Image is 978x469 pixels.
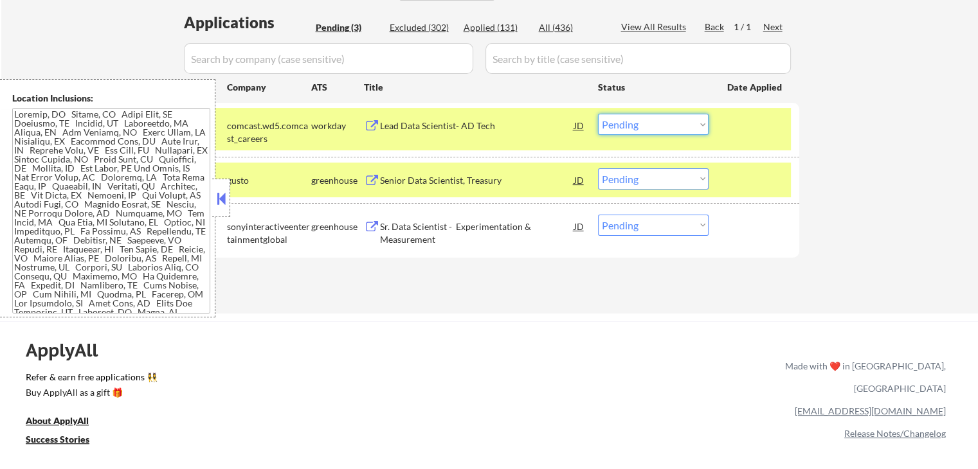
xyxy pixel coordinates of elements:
div: greenhouse [311,174,364,187]
a: Success Stories [26,433,107,449]
div: Status [598,75,709,98]
div: ApplyAll [26,339,113,361]
a: [EMAIL_ADDRESS][DOMAIN_NAME] [795,405,946,416]
div: Made with ❤️ in [GEOGRAPHIC_DATA], [GEOGRAPHIC_DATA] [780,355,946,400]
div: greenhouse [311,220,364,233]
div: sonyinteractiveentertainmentglobal [227,220,311,245]
input: Search by title (case sensitive) [485,43,791,74]
div: Lead Data Scientist- AD Tech [380,119,574,132]
div: Date Applied [727,81,784,94]
u: About ApplyAll [26,415,89,426]
div: 1 / 1 [734,21,763,33]
div: Next [763,21,784,33]
div: JD [573,114,586,137]
div: Senior Data Scientist, Treasury [380,174,574,187]
div: comcast.wd5.comcast_careers [227,119,311,145]
div: Excluded (302) [390,21,454,34]
div: Buy ApplyAll as a gift 🎁 [26,388,154,397]
div: Company [227,81,311,94]
div: ATS [311,81,364,94]
a: About ApplyAll [26,414,107,430]
div: Back [705,21,725,33]
div: View All Results [621,21,690,33]
div: All (436) [539,21,603,34]
div: Location Inclusions: [12,92,210,105]
div: Applied (131) [464,21,528,34]
div: Title [364,81,586,94]
div: gusto [227,174,311,187]
u: Success Stories [26,434,89,445]
div: JD [573,215,586,238]
a: Buy ApplyAll as a gift 🎁 [26,386,154,402]
div: JD [573,168,586,191]
input: Search by company (case sensitive) [184,43,473,74]
a: Refer & earn free applications 👯‍♀️ [26,373,516,386]
div: Sr. Data Scientist - Experimentation & Measurement [380,220,574,245]
div: Applications [184,15,311,30]
div: workday [311,119,364,132]
a: Release Notes/Changelog [844,428,946,439]
div: Pending (3) [316,21,380,34]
